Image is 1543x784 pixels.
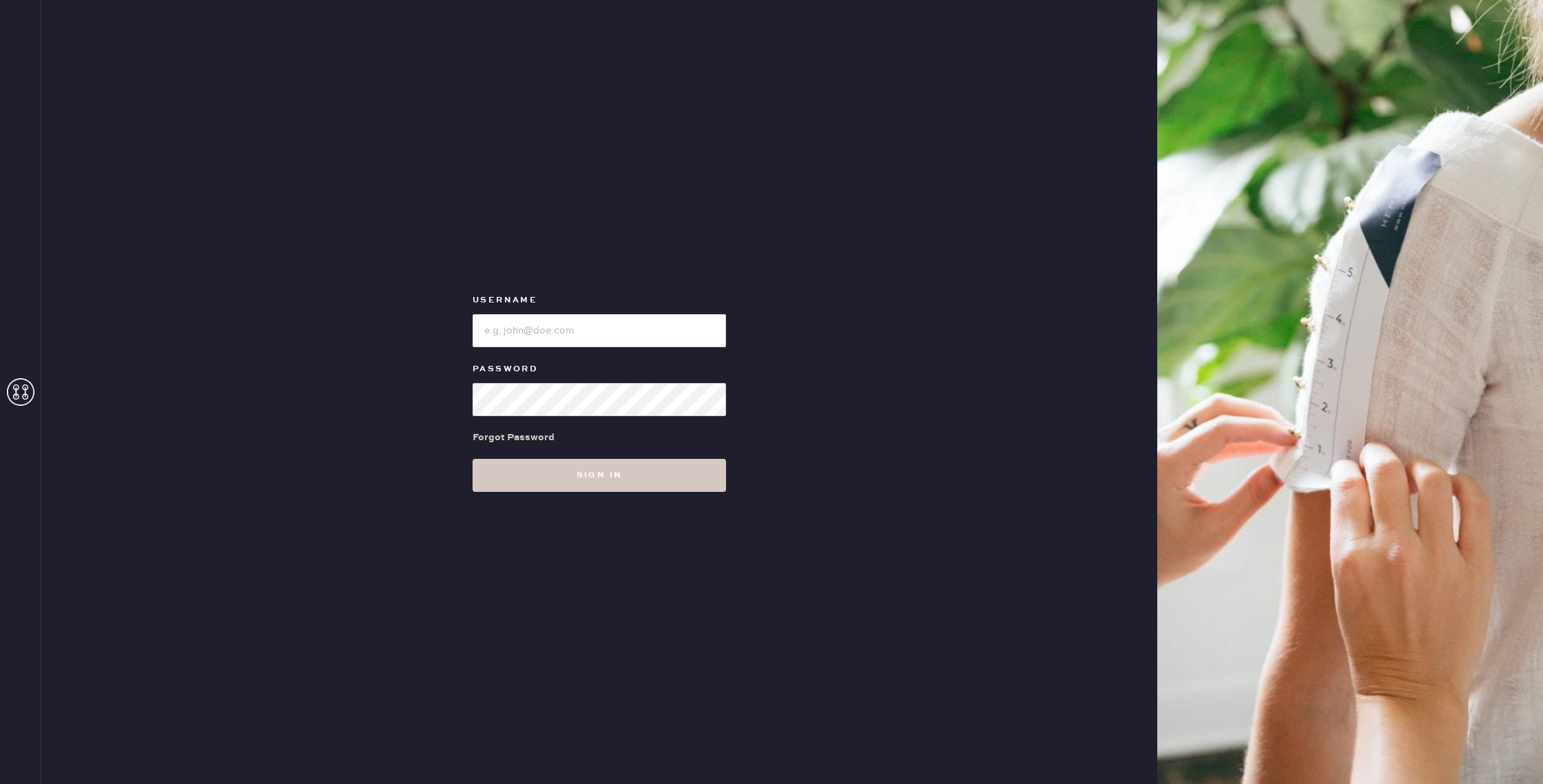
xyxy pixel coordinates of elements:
[473,292,726,309] label: Username
[473,361,726,378] label: Password
[473,430,555,445] div: Forgot Password
[473,314,726,347] input: e.g. john@doe.com
[473,459,726,492] button: Sign in
[473,416,555,459] a: Forgot Password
